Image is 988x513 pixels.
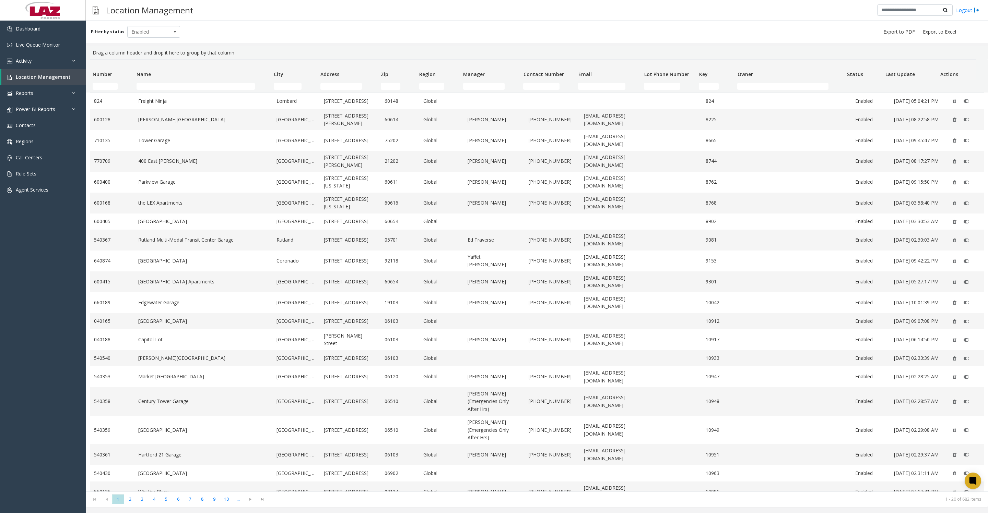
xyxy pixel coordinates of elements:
[94,354,130,362] a: 540540
[706,426,736,434] a: 10949
[529,157,576,165] a: [PHONE_NUMBER]
[160,494,172,504] span: Page 5
[894,278,941,285] a: [DATE] 05:27:17 PM
[423,488,459,496] a: Global
[529,257,576,265] a: [PHONE_NUMBER]
[277,278,315,285] a: [GEOGRAPHIC_DATA]
[94,336,130,343] a: 040188
[894,451,941,459] a: [DATE] 02:29:37 AM
[277,451,315,459] a: [GEOGRAPHIC_DATA]
[706,398,736,405] a: 10948
[324,373,376,380] a: [STREET_ADDRESS]
[277,426,315,434] a: [GEOGRAPHIC_DATA]
[94,398,130,405] a: 540358
[468,451,520,459] a: [PERSON_NAME]
[468,116,520,123] a: [PERSON_NAME]
[584,112,642,127] a: [EMAIL_ADDRESS][DOMAIN_NAME]
[138,354,268,362] a: [PERSON_NAME][GEOGRAPHIC_DATA]
[277,373,315,380] a: [GEOGRAPHIC_DATA]
[385,373,415,380] a: 06120
[277,137,315,144] a: [GEOGRAPHIC_DATA]
[844,60,883,80] th: Status
[324,218,376,225] a: [STREET_ADDRESS]
[277,299,315,306] a: [GEOGRAPHIC_DATA]
[423,116,459,123] a: Global
[138,178,268,186] a: Parkview Garage
[324,195,376,211] a: [STREET_ADDRESS][US_STATE]
[894,218,939,224] span: [DATE] 03:30:53 AM
[208,494,220,504] span: Page 9
[423,137,459,144] a: Global
[385,199,415,207] a: 60616
[94,178,130,186] a: 600400
[324,174,376,190] a: [STREET_ADDRESS][US_STATE]
[16,41,60,48] span: Live Queue Monitor
[385,469,415,477] a: 06902
[706,317,736,325] a: 10912
[385,398,415,405] a: 06510
[277,354,315,362] a: [GEOGRAPHIC_DATA]
[94,278,130,285] a: 600415
[138,199,268,207] a: the LEX Apartments
[584,253,642,269] a: [EMAIL_ADDRESS][DOMAIN_NAME]
[277,218,315,225] a: [GEOGRAPHIC_DATA]
[124,494,136,504] span: Page 2
[138,236,268,244] a: Rutland Multi-Modal Transit Center Garage
[423,398,459,405] a: Global
[138,317,268,325] a: [GEOGRAPHIC_DATA]
[584,369,642,384] a: [EMAIL_ADDRESS][DOMAIN_NAME]
[320,83,362,90] input: Address Filter
[16,106,55,112] span: Power BI Reports
[468,253,520,269] a: Yaffet [PERSON_NAME]
[706,299,736,306] a: 10042
[423,317,459,325] a: Global
[584,232,642,248] a: [EMAIL_ADDRESS][DOMAIN_NAME]
[855,354,886,362] a: Enabled
[529,451,576,459] a: [PHONE_NUMBER]
[277,469,315,477] a: [GEOGRAPHIC_DATA]
[385,426,415,434] a: 06510
[468,137,520,144] a: [PERSON_NAME]
[923,28,956,35] span: Export to Excel
[385,354,415,362] a: 06103
[324,278,376,285] a: [STREET_ADDRESS]
[94,299,130,306] a: 660189
[7,91,12,96] img: 'icon'
[385,336,415,343] a: 06103
[16,90,33,96] span: Reports
[16,154,42,161] span: Call Centers
[277,398,315,405] a: [GEOGRAPHIC_DATA]
[894,451,939,458] span: [DATE] 02:29:37 AM
[324,112,376,127] a: [STREET_ADDRESS][PERSON_NAME]
[138,257,268,265] a: [GEOGRAPHIC_DATA]
[324,137,376,144] a: [STREET_ADDRESS]
[324,154,376,169] a: [STREET_ADDRESS][PERSON_NAME]
[894,317,941,325] a: [DATE] 09:07:08 PM
[894,427,939,433] span: [DATE] 02:29:08 AM
[855,426,886,434] a: Enabled
[468,373,520,380] a: [PERSON_NAME]
[423,97,459,105] a: Global
[855,469,886,477] a: Enabled
[938,60,976,80] th: Actions
[706,469,736,477] a: 10963
[468,199,520,207] a: [PERSON_NAME]
[468,236,520,244] a: Ed Traverse
[706,137,736,144] a: 8665
[468,278,520,285] a: [PERSON_NAME]
[894,426,941,434] a: [DATE] 02:29:08 AM
[385,451,415,459] a: 06103
[584,274,642,290] a: [EMAIL_ADDRESS][DOMAIN_NAME]
[277,257,315,265] a: Coronado
[7,26,12,32] img: 'icon'
[324,257,376,265] a: [STREET_ADDRESS]
[529,373,576,380] a: [PHONE_NUMBER]
[706,354,736,362] a: 10933
[706,178,736,186] a: 8762
[138,451,268,459] a: Hartford 21 Garage
[324,299,376,306] a: [STREET_ADDRESS]
[128,26,169,37] span: Enabled
[138,157,268,165] a: 400 East [PERSON_NAME]
[894,178,941,186] a: [DATE] 09:15:50 PM
[7,42,12,48] img: 'icon'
